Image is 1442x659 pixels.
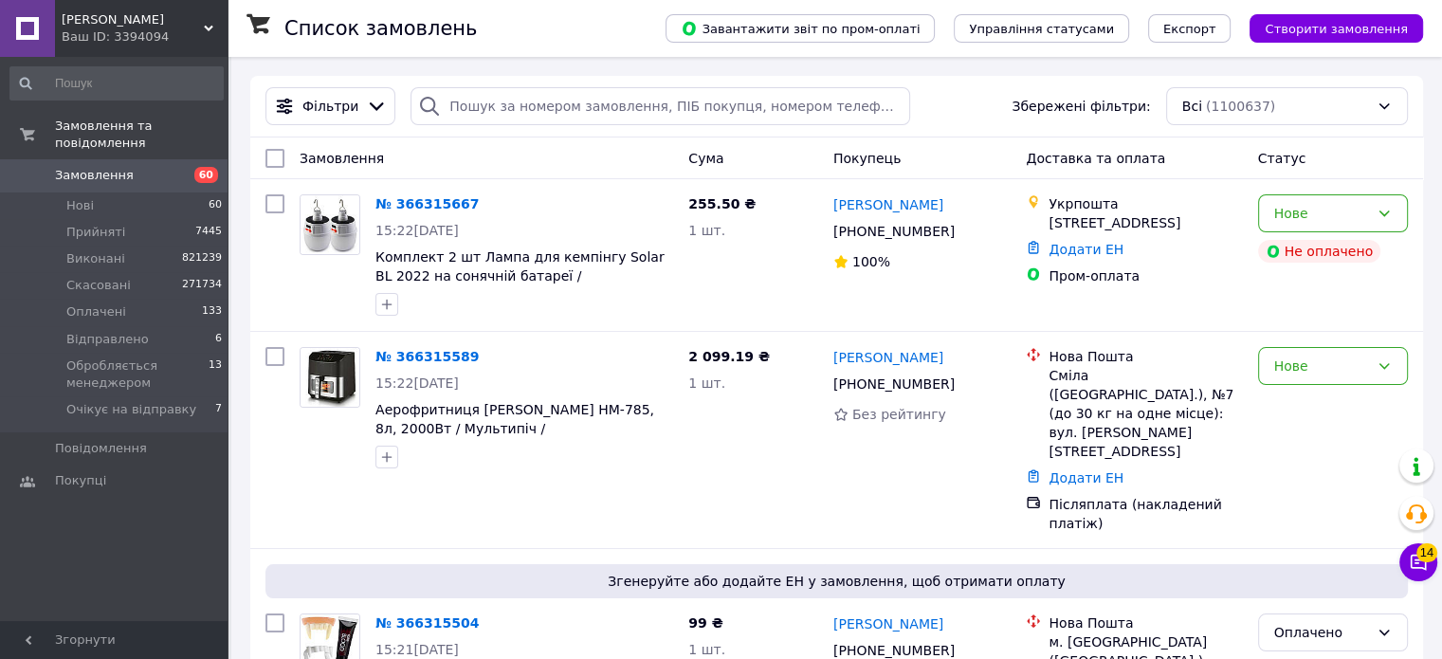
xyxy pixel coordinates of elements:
[688,196,756,211] span: 255.50 ₴
[62,11,204,28] span: HUGO
[375,349,479,364] a: № 366315589
[1026,151,1165,166] span: Доставка та оплата
[1012,97,1150,116] span: Збережені фільтри:
[302,97,358,116] span: Фільтри
[1274,356,1369,376] div: Нове
[1049,495,1242,533] div: Післяплата (накладений платіж)
[66,197,94,214] span: Нові
[55,167,134,184] span: Замовлення
[1231,20,1423,35] a: Створити замовлення
[66,224,125,241] span: Прийняті
[954,14,1129,43] button: Управління статусами
[62,28,228,46] div: Ваш ID: 3394094
[969,22,1114,36] span: Управління статусами
[688,151,723,166] span: Cума
[55,118,228,152] span: Замовлення та повідомлення
[833,348,943,367] a: [PERSON_NAME]
[833,195,943,214] a: [PERSON_NAME]
[300,151,384,166] span: Замовлення
[375,615,479,631] a: № 366315504
[55,472,106,489] span: Покупці
[209,357,222,392] span: 13
[1163,22,1216,36] span: Експорт
[830,218,958,245] div: [PHONE_NUMBER]
[66,250,125,267] span: Виконані
[9,66,224,101] input: Пошук
[681,20,920,37] span: Завантажити звіт по пром-оплаті
[202,303,222,320] span: 133
[300,194,360,255] a: Фото товару
[1258,151,1306,166] span: Статус
[1206,99,1275,114] span: (1100637)
[1049,347,1242,366] div: Нова Пошта
[215,331,222,348] span: 6
[375,196,479,211] a: № 366315667
[182,277,222,294] span: 271734
[66,357,209,392] span: Обробляється менеджером
[666,14,935,43] button: Завантажити звіт по пром-оплаті
[215,401,222,418] span: 7
[66,401,196,418] span: Очікує на відправку
[1049,194,1242,213] div: Укрпошта
[411,87,910,125] input: Пошук за номером замовлення, ПІБ покупця, номером телефону, Email, номером накладної
[55,440,147,457] span: Повідомлення
[1049,470,1123,485] a: Додати ЕН
[301,348,359,407] img: Фото товару
[688,642,725,657] span: 1 шт.
[830,371,958,397] div: [PHONE_NUMBER]
[301,195,359,254] img: Фото товару
[1148,14,1232,43] button: Експорт
[1049,242,1123,257] a: Додати ЕН
[194,167,218,183] span: 60
[1274,622,1369,643] div: Оплачено
[852,254,890,269] span: 100%
[66,303,126,320] span: Оплачені
[1049,213,1242,232] div: [STREET_ADDRESS]
[1274,203,1369,224] div: Нове
[1049,613,1242,632] div: Нова Пошта
[833,614,943,633] a: [PERSON_NAME]
[273,572,1400,591] span: Згенеруйте або додайте ЕН у замовлення, щоб отримати оплату
[833,151,901,166] span: Покупець
[209,197,222,214] span: 60
[375,642,459,657] span: 15:21[DATE]
[1258,240,1380,263] div: Не оплачено
[688,223,725,238] span: 1 шт.
[1049,366,1242,461] div: Сміла ([GEOGRAPHIC_DATA].), №7 (до 30 кг на одне місце): вул. [PERSON_NAME][STREET_ADDRESS]
[1399,543,1437,581] button: Чат з покупцем14
[1049,266,1242,285] div: Пром-оплата
[66,331,149,348] span: Відправлено
[284,17,477,40] h1: Список замовлень
[688,375,725,391] span: 1 шт.
[375,249,665,302] a: Комплект 2 шт Лампа для кемпінгу Solar BL 2022 на сонячній батареї / Кемпінговий ліхтар
[688,615,722,631] span: 99 ₴
[375,402,654,474] a: Аерофритниця [PERSON_NAME] HM-785, 8л, 2000Вт / Мультипіч /Багатофункціональна фритюрниця / Аерог...
[300,347,360,408] a: Фото товару
[1416,543,1437,562] span: 14
[66,277,131,294] span: Скасовані
[1265,22,1408,36] span: Створити замовлення
[1182,97,1202,116] span: Всі
[375,375,459,391] span: 15:22[DATE]
[195,224,222,241] span: 7445
[852,407,946,422] span: Без рейтингу
[688,349,770,364] span: 2 099.19 ₴
[182,250,222,267] span: 821239
[375,223,459,238] span: 15:22[DATE]
[1250,14,1423,43] button: Створити замовлення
